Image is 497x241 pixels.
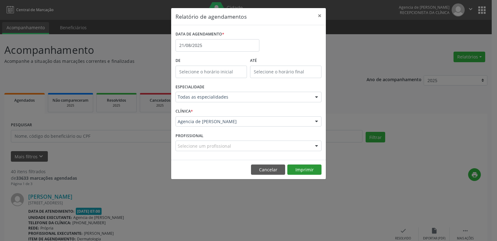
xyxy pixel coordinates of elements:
input: Selecione uma data ou intervalo [176,39,259,52]
span: Selecione um profissional [178,143,231,149]
input: Selecione o horário final [250,66,321,78]
input: Selecione o horário inicial [176,66,247,78]
button: Imprimir [287,165,321,175]
label: ESPECIALIDADE [176,82,204,92]
label: ATÉ [250,56,321,66]
label: De [176,56,247,66]
span: Agencia de [PERSON_NAME] [178,118,309,125]
label: DATA DE AGENDAMENTO [176,30,224,39]
label: PROFISSIONAL [176,131,203,141]
h5: Relatório de agendamentos [176,12,247,21]
button: Close [313,8,326,23]
button: Cancelar [251,165,285,175]
span: Todas as especialidades [178,94,309,100]
label: CLÍNICA [176,107,193,116]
